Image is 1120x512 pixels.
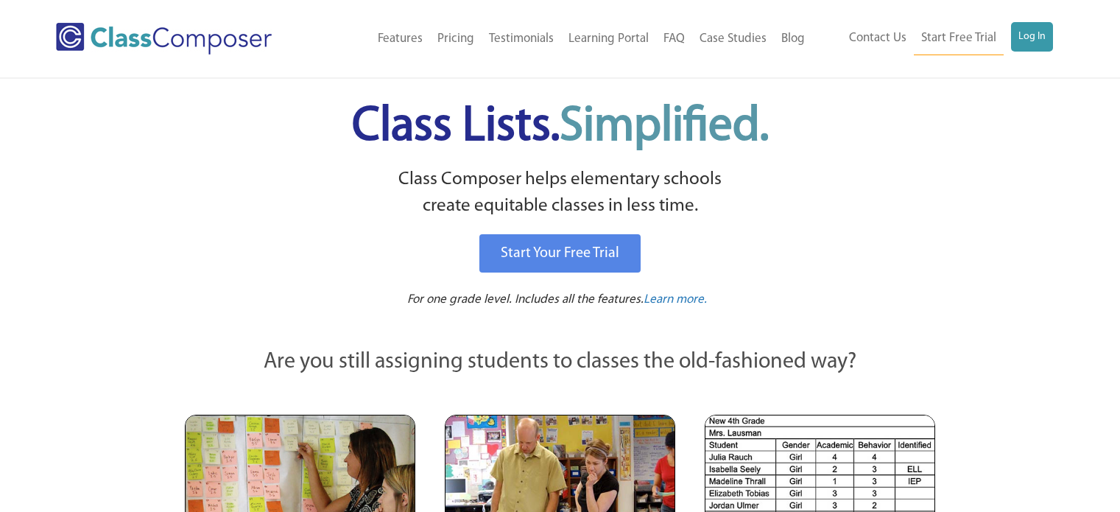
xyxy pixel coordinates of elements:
a: Start Your Free Trial [479,234,641,273]
a: Features [370,23,430,55]
span: Learn more. [644,293,707,306]
a: Learn more. [644,291,707,309]
a: Blog [774,23,812,55]
p: Class Composer helps elementary schools create equitable classes in less time. [183,166,938,220]
span: Start Your Free Trial [501,246,619,261]
a: Start Free Trial [914,22,1004,55]
p: Are you still assigning students to classes the old-fashioned way? [185,346,936,379]
a: Testimonials [482,23,561,55]
a: FAQ [656,23,692,55]
a: Learning Portal [561,23,656,55]
nav: Header Menu [812,22,1053,55]
img: Class Composer [56,23,272,55]
span: Class Lists. [352,103,769,151]
a: Case Studies [692,23,774,55]
a: Log In [1011,22,1053,52]
span: Simplified. [560,103,769,151]
a: Pricing [430,23,482,55]
a: Contact Us [842,22,914,55]
nav: Header Menu [319,23,811,55]
span: For one grade level. Includes all the features. [407,293,644,306]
